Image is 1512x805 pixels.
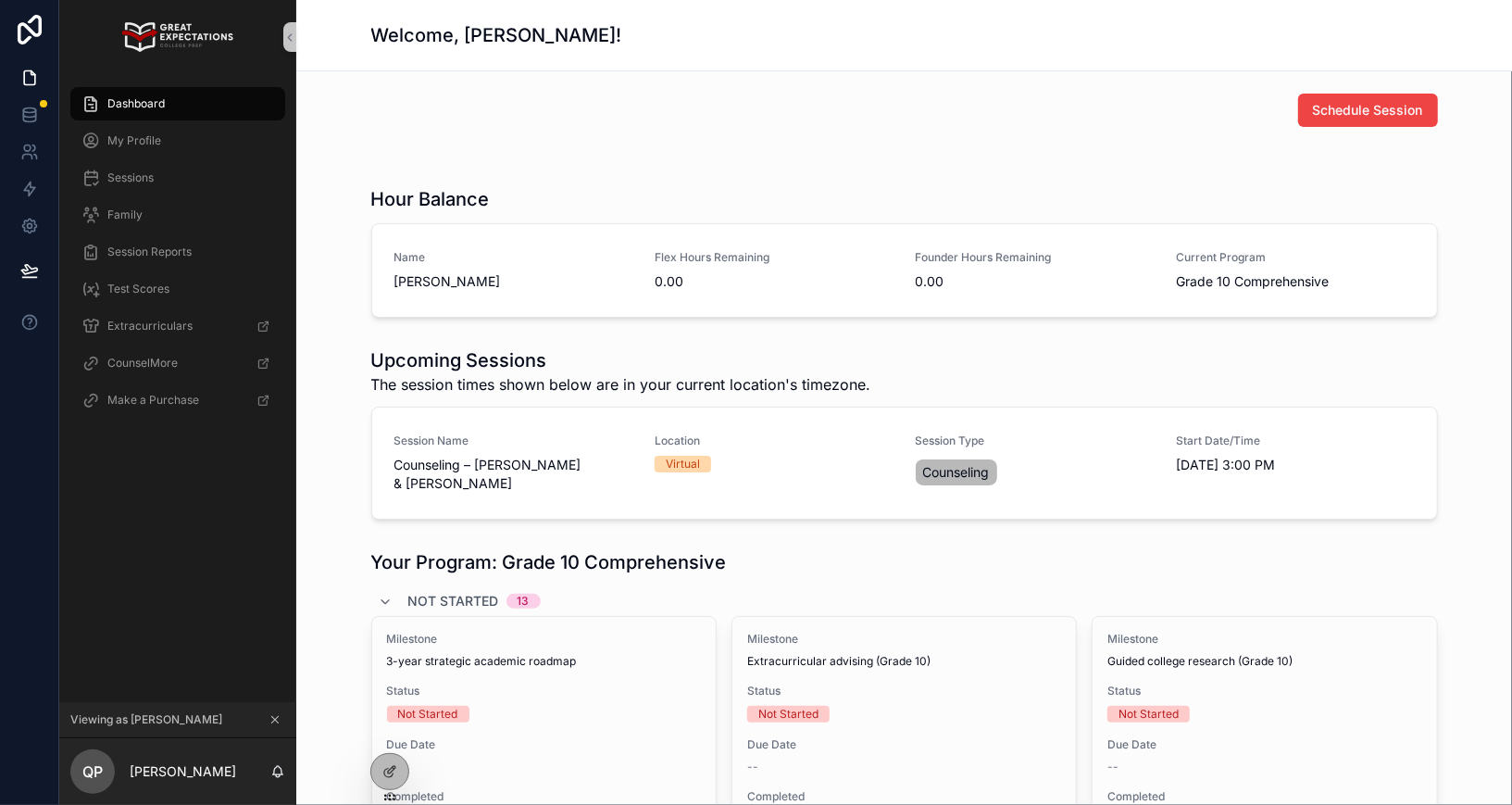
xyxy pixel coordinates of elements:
a: CounselMore [70,346,285,380]
span: Due Date [747,737,1061,752]
span: Status [747,684,1061,698]
span: Current Program [1176,250,1415,265]
span: [PERSON_NAME] [394,272,633,291]
span: Not Started [408,592,499,610]
span: Status [1107,684,1421,698]
a: Sessions [70,161,285,195]
a: Session Reports [70,235,285,269]
a: Family [70,198,285,232]
span: Counseling [923,463,990,482]
span: Completed [387,789,701,804]
span: -- [747,760,758,774]
span: Milestone [1107,632,1421,647]
span: Session Name [394,434,633,448]
span: Session Reports [107,245,192,259]
span: 3-year strategic academic roadmap [387,654,577,669]
div: 13 [518,594,530,609]
div: Not Started [1118,706,1179,723]
span: Completed [747,789,1061,804]
a: Make a Purchase [70,384,285,417]
div: Virtual [666,456,700,472]
a: Extracurriculars [70,309,285,343]
span: The session times shown below are in your current location's timezone. [371,373,871,396]
a: Test Scores [70,272,285,306]
span: Due Date [387,737,701,752]
span: Start Date/Time [1176,434,1415,448]
p: [PERSON_NAME] [130,762,236,781]
h1: Welcome, [PERSON_NAME]! [371,22,622,48]
span: Dashboard [107,96,165,111]
a: Dashboard [70,87,285,120]
div: Not Started [758,706,818,723]
span: Name [394,250,633,265]
h1: Hour Balance [371,186,490,212]
span: Location [655,434,893,448]
span: Milestone [747,632,1061,647]
span: Extracurriculars [107,319,193,333]
span: Viewing as [PERSON_NAME] [70,712,222,727]
span: CounselMore [107,356,178,371]
img: App logo [122,22,232,52]
div: scrollable content [59,74,296,441]
span: Counseling – [PERSON_NAME] & [PERSON_NAME] [394,456,633,493]
span: -- [1107,760,1118,774]
span: Founder Hours Remaining [916,250,1155,265]
span: Test Scores [107,282,169,296]
span: My Profile [107,133,161,148]
span: Completed [1107,789,1421,804]
a: My Profile [70,124,285,157]
span: [DATE] 3:00 PM [1176,456,1415,474]
span: Grade 10 Comprehensive [1176,272,1415,291]
span: Family [107,208,143,222]
span: Guided college research (Grade 10) [1107,654,1293,669]
span: 0.00 [916,272,1155,291]
button: Schedule Session [1298,94,1438,127]
span: Session Type [916,434,1155,448]
span: Due Date [1107,737,1421,752]
h1: Upcoming Sessions [371,347,871,373]
span: Schedule Session [1313,101,1423,119]
span: Flex Hours Remaining [655,250,893,265]
span: Status [387,684,701,698]
h1: Your Program: Grade 10 Comprehensive [371,549,727,575]
span: Make a Purchase [107,393,199,408]
span: QP [82,761,103,783]
span: Sessions [107,170,154,185]
span: Milestone [387,632,701,647]
span: Extracurricular advising (Grade 10) [747,654,931,669]
div: Not Started [398,706,458,723]
span: 0.00 [655,272,893,291]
